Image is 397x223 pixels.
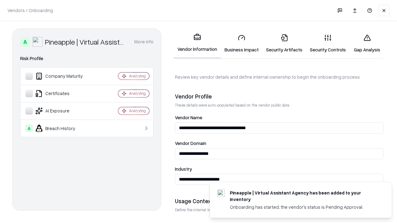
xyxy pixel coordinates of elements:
label: Industry [175,167,383,171]
a: Security Controls [306,29,350,58]
div: Company Maturity [25,72,100,80]
img: trypineapple.com [217,190,225,197]
div: Certificates [25,90,100,97]
img: Pineapple | Virtual Assistant Agency [33,37,42,47]
div: AI Exposure [25,107,100,115]
button: More info [134,36,154,47]
a: Business Impact [221,29,262,58]
p: Vendors / Onboarding [7,7,53,14]
div: Onboarding has started, the vendor's status is Pending Approval. [230,204,377,210]
div: Breach History [25,125,100,132]
p: Define the internal team and reason for using this vendor. This helps assess business relevance a... [175,207,383,212]
a: Security Artifacts [262,29,306,58]
div: Pineapple | Virtual Assistant Agency has been added to your inventory [230,190,377,203]
label: Vendor Name [175,115,383,120]
div: Analyzing [129,73,146,79]
div: A [20,37,30,47]
div: A [25,125,33,132]
div: Analyzing [129,91,146,96]
div: Risk Profile [20,55,154,62]
div: Usage Context [175,197,383,205]
label: Vendor Domain [175,141,383,146]
a: Vendor Information [174,28,221,59]
p: These details were auto-populated based on the vendor public data [175,103,383,108]
div: Analyzing [129,108,146,113]
p: Review key vendor details and define internal ownership to begin the onboarding process. [175,74,383,80]
div: Pineapple | Virtual Assistant Agency [45,37,127,47]
div: Vendor Profile [175,93,383,100]
a: Gap Analysis [350,29,385,58]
